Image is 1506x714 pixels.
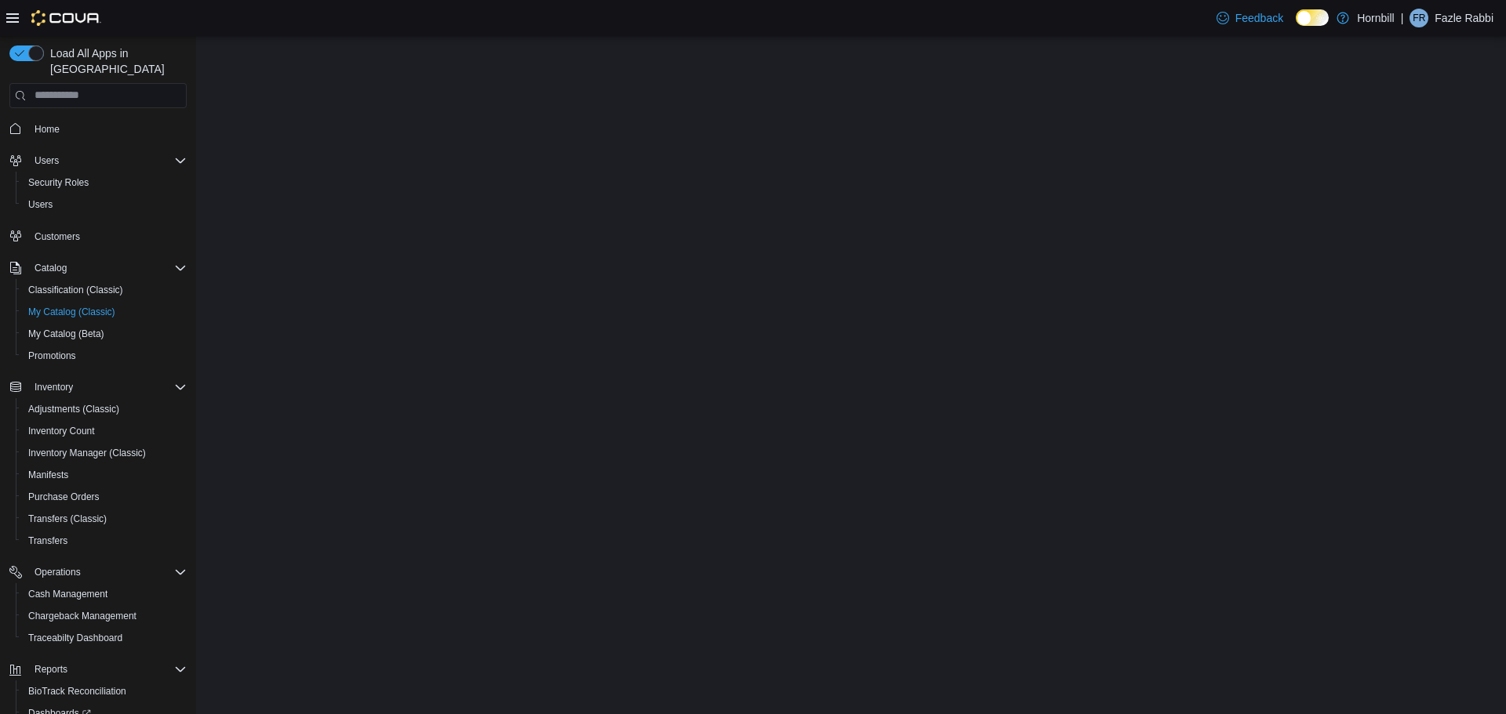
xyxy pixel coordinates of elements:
[28,306,115,318] span: My Catalog (Classic)
[28,151,65,170] button: Users
[16,486,193,508] button: Purchase Orders
[28,588,107,600] span: Cash Management
[3,150,193,172] button: Users
[28,120,66,139] a: Home
[1357,9,1394,27] p: Hornbill
[22,509,187,528] span: Transfers (Classic)
[28,259,187,277] span: Catalog
[22,487,187,506] span: Purchase Orders
[28,176,89,189] span: Security Roles
[16,605,193,627] button: Chargeback Management
[28,469,68,481] span: Manifests
[35,663,67,676] span: Reports
[28,350,76,362] span: Promotions
[1210,2,1290,34] a: Feedback
[1410,9,1428,27] div: Fazle Rabbi
[22,466,75,484] a: Manifests
[28,378,79,397] button: Inventory
[22,324,111,343] a: My Catalog (Beta)
[35,123,60,136] span: Home
[28,513,107,525] span: Transfers (Classic)
[28,328,104,340] span: My Catalog (Beta)
[28,227,187,246] span: Customers
[22,195,187,214] span: Users
[22,682,187,701] span: BioTrack Reconciliation
[28,563,187,582] span: Operations
[16,194,193,216] button: Users
[16,627,193,649] button: Traceabilty Dashboard
[28,119,187,139] span: Home
[28,563,87,582] button: Operations
[22,629,187,647] span: Traceabilty Dashboard
[35,262,67,274] span: Catalog
[35,566,81,578] span: Operations
[16,345,193,367] button: Promotions
[28,227,86,246] a: Customers
[28,660,74,679] button: Reports
[3,658,193,680] button: Reports
[28,403,119,415] span: Adjustments (Classic)
[28,491,100,503] span: Purchase Orders
[35,230,80,243] span: Customers
[22,281,187,299] span: Classification (Classic)
[22,422,101,440] a: Inventory Count
[22,466,187,484] span: Manifests
[22,195,59,214] a: Users
[3,118,193,140] button: Home
[22,422,187,440] span: Inventory Count
[22,607,143,625] a: Chargeback Management
[22,531,74,550] a: Transfers
[22,487,106,506] a: Purchase Orders
[1435,9,1493,27] p: Fazle Rabbi
[22,324,187,343] span: My Catalog (Beta)
[3,257,193,279] button: Catalog
[16,464,193,486] button: Manifests
[22,444,187,462] span: Inventory Manager (Classic)
[16,442,193,464] button: Inventory Manager (Classic)
[28,535,67,547] span: Transfers
[16,301,193,323] button: My Catalog (Classic)
[3,561,193,583] button: Operations
[28,660,187,679] span: Reports
[28,151,187,170] span: Users
[16,398,193,420] button: Adjustments (Classic)
[22,346,82,365] a: Promotions
[28,378,187,397] span: Inventory
[22,629,129,647] a: Traceabilty Dashboard
[1296,9,1329,26] input: Dark Mode
[16,680,193,702] button: BioTrack Reconciliation
[22,400,125,419] a: Adjustments (Classic)
[22,531,187,550] span: Transfers
[22,303,122,321] a: My Catalog (Classic)
[1401,9,1404,27] p: |
[28,259,73,277] button: Catalog
[22,682,133,701] a: BioTrack Reconciliation
[22,173,95,192] a: Security Roles
[22,173,187,192] span: Security Roles
[22,444,152,462] a: Inventory Manager (Classic)
[16,323,193,345] button: My Catalog (Beta)
[28,284,123,296] span: Classification (Classic)
[16,279,193,301] button: Classification (Classic)
[16,508,193,530] button: Transfers (Classic)
[22,509,113,528] a: Transfers (Classic)
[3,225,193,248] button: Customers
[1413,9,1425,27] span: FR
[28,610,136,622] span: Chargeback Management
[3,376,193,398] button: Inventory
[22,607,187,625] span: Chargeback Management
[28,685,126,698] span: BioTrack Reconciliation
[22,585,187,603] span: Cash Management
[22,303,187,321] span: My Catalog (Classic)
[22,281,129,299] a: Classification (Classic)
[1296,26,1297,27] span: Dark Mode
[35,154,59,167] span: Users
[16,420,193,442] button: Inventory Count
[28,447,146,459] span: Inventory Manager (Classic)
[22,400,187,419] span: Adjustments (Classic)
[28,632,122,644] span: Traceabilty Dashboard
[22,585,114,603] a: Cash Management
[31,10,101,26] img: Cova
[28,425,95,437] span: Inventory Count
[28,198,53,211] span: Users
